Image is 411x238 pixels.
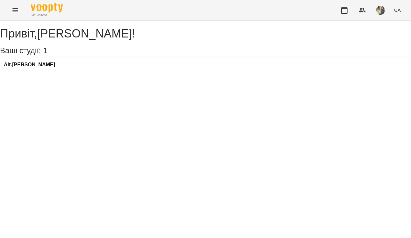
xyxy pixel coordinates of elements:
span: For Business [31,13,63,17]
span: 1 [43,46,47,55]
a: Alt.[PERSON_NAME] [4,62,55,68]
img: ad3b5f67e559e513342960d5b304636a.jpg [376,6,385,15]
button: Menu [8,3,23,18]
img: Voopty Logo [31,3,63,12]
span: UA [394,7,401,13]
button: UA [391,4,403,16]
